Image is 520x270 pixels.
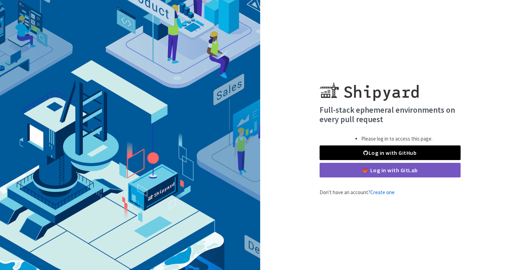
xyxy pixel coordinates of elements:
li: Please log in to access this page. [361,135,432,143]
a: Log in with GitLab [320,163,461,177]
span: Don't have an account? [320,189,395,196]
img: Shipyard logo [320,74,419,101]
a: Create one [370,189,395,196]
a: Log in with GitHub [320,145,461,160]
img: gitlab-color.svg [362,168,368,173]
h4: Full-stack ephemeral environments on every pull request [320,105,461,124]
